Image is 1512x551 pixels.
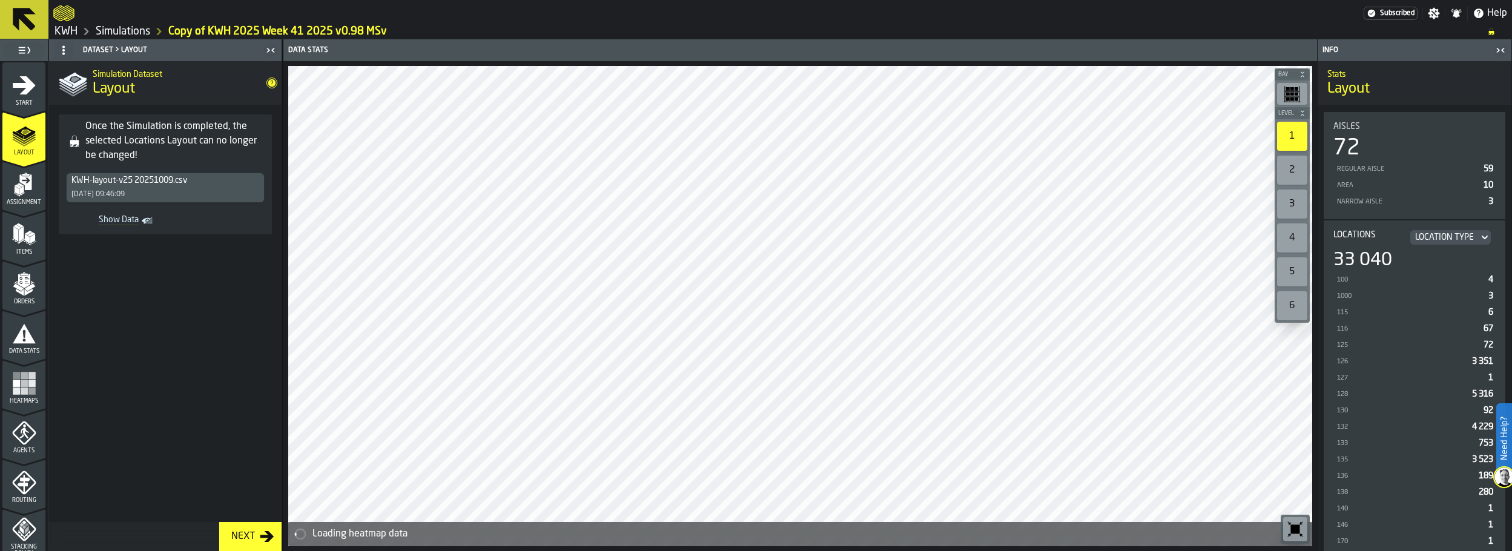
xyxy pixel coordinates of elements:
div: button-toolbar-undefined [1275,119,1310,153]
div: Menu Subscription [1364,7,1418,20]
div: Dataset > Layout [51,41,262,60]
div: Next [226,529,260,544]
span: 1 [1488,504,1493,513]
div: 100 [1336,276,1484,284]
header: Info [1318,39,1511,61]
label: Need Help? [1497,404,1511,472]
span: Agents [2,447,45,454]
button: button- [1275,107,1310,119]
div: Data Stats [286,46,802,54]
div: StatList-item-170 [1333,533,1496,549]
h2: Sub Title [93,67,257,79]
span: 3 523 [1472,455,1493,464]
div: 132 [1336,423,1467,431]
div: button-toolbar-undefined [1275,81,1310,107]
span: Layout [2,150,45,156]
div: 130 [1336,407,1479,415]
span: 5 316 [1472,390,1493,398]
span: 3 [1488,197,1493,206]
div: Title [1333,230,1496,245]
nav: Breadcrumb [53,24,1507,39]
div: 1 [1277,122,1307,151]
span: Data Stats [2,348,45,355]
div: button-toolbar-undefined [1275,221,1310,255]
span: Layout [1327,79,1370,99]
div: Title [1333,122,1496,131]
li: menu Orders [2,261,45,309]
span: 10 [1484,181,1493,190]
div: 72 [1333,136,1360,160]
div: stat-Aisles [1324,112,1505,219]
span: Subscribed [1380,9,1415,18]
div: alert-Loading heatmap data [288,522,1312,546]
div: [DATE] 09:46:09 [71,190,125,199]
div: DropdownMenuValue-LOCATION_RACKING_TYPE [1415,233,1474,242]
li: menu Items [2,211,45,260]
svg: Reset zoom and position [1286,520,1305,539]
span: Routing [2,497,45,504]
label: button-toggle-Help [1468,6,1512,21]
div: StatList-item-116 [1333,320,1496,337]
span: 3 351 [1472,357,1493,366]
li: menu Routing [2,460,45,508]
div: title-Layout [1318,61,1511,105]
div: Regular Aisle [1336,165,1479,173]
div: 6 [1277,291,1307,320]
span: 1 [1488,374,1493,382]
div: Narrow Aisle [1336,198,1484,206]
div: button-toolbar-undefined [1275,289,1310,323]
span: 753 [1479,439,1493,447]
li: menu Heatmaps [2,360,45,409]
div: DropdownMenuValue-7d721943-ea51-475d-aac6-4126594bb0c7[DATE] 09:46:09 [66,173,265,203]
div: 138 [1336,489,1474,497]
span: 72 [1484,341,1493,349]
div: StatList-item-132 [1333,418,1496,435]
span: Layout [93,79,135,99]
span: Items [2,249,45,256]
div: StatList-item-115 [1333,304,1496,320]
span: 1 [1488,521,1493,529]
div: 4 [1277,223,1307,252]
li: menu Start [2,62,45,111]
div: 135 [1336,456,1467,464]
span: Orders [2,299,45,305]
span: Assignment [2,199,45,206]
li: menu Layout [2,112,45,160]
div: DropdownMenuValue-LOCATION_RACKING_TYPE [1408,230,1493,245]
label: button-toggle-Close me [262,43,279,58]
div: Area [1336,182,1479,190]
div: 5 [1277,257,1307,286]
label: button-toggle-Notifications [1445,7,1467,19]
a: logo-header [291,520,359,544]
div: StatList-item-1000 [1333,288,1496,304]
div: StatList-item-126 [1333,353,1496,369]
span: 4 [1488,275,1493,284]
div: 115 [1336,309,1484,317]
span: Aisles [1333,122,1360,131]
div: StatList-item-128 [1333,386,1496,402]
span: Bay [1276,71,1296,78]
div: button-toolbar-undefined [1275,255,1310,289]
div: 126 [1336,358,1467,366]
span: Show Data [71,215,139,227]
span: 280 [1479,488,1493,497]
button: button-Next [219,522,282,551]
a: toggle-dataset-table-Show Data [66,213,160,229]
div: 116 [1336,325,1479,333]
div: 1000 [1336,292,1484,300]
div: StatList-item-138 [1333,484,1496,500]
span: Level [1276,110,1296,117]
div: 133 [1336,440,1474,447]
span: Help [1487,6,1507,21]
div: DropdownMenuValue-7d721943-ea51-475d-aac6-4126594bb0c7 [71,176,259,185]
span: 59 [1484,165,1493,173]
label: button-toggle-Settings [1423,7,1445,19]
div: StatList-item-146 [1333,516,1496,533]
label: button-toggle-Close me [1492,43,1509,58]
div: StatList-item-136 [1333,467,1496,484]
label: button-toggle-Toggle Full Menu [2,42,45,59]
span: Heatmaps [2,398,45,404]
div: 3 [1277,190,1307,219]
span: Start [2,100,45,107]
div: button-toolbar-undefined [1275,153,1310,187]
